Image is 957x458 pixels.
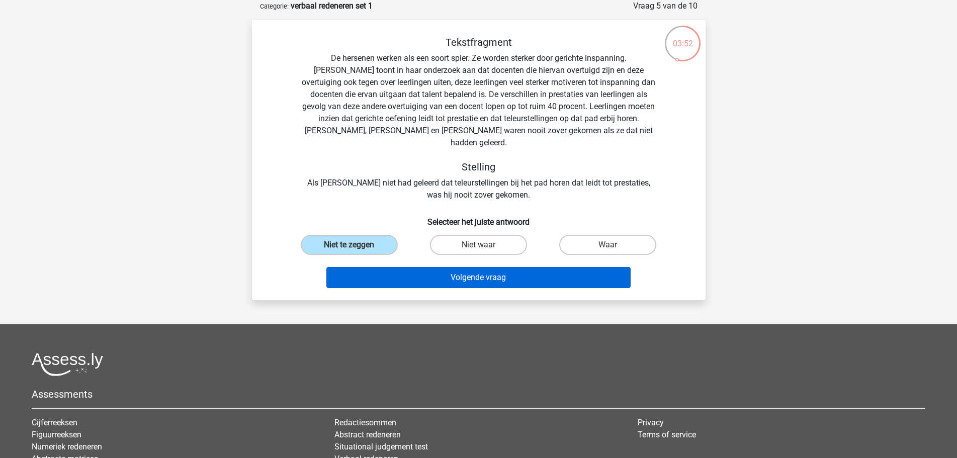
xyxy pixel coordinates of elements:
a: Privacy [638,418,664,427]
img: Assessly logo [32,352,103,376]
div: De hersenen werken als een soort spier. Ze worden sterker door gerichte inspanning. [PERSON_NAME]... [268,36,689,201]
a: Abstract redeneren [334,430,401,439]
label: Niet te zeggen [301,235,398,255]
button: Volgende vraag [326,267,631,288]
h6: Selecteer het juiste antwoord [268,209,689,227]
strong: verbaal redeneren set 1 [291,1,373,11]
h5: Assessments [32,388,925,400]
label: Waar [559,235,656,255]
h5: Tekstfragment [300,36,657,48]
h5: Stelling [300,161,657,173]
a: Cijferreeksen [32,418,77,427]
a: Terms of service [638,430,696,439]
small: Categorie: [260,3,289,10]
div: 03:52 [664,25,702,50]
a: Redactiesommen [334,418,396,427]
label: Niet waar [430,235,527,255]
a: Situational judgement test [334,442,428,451]
a: Numeriek redeneren [32,442,102,451]
a: Figuurreeksen [32,430,81,439]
